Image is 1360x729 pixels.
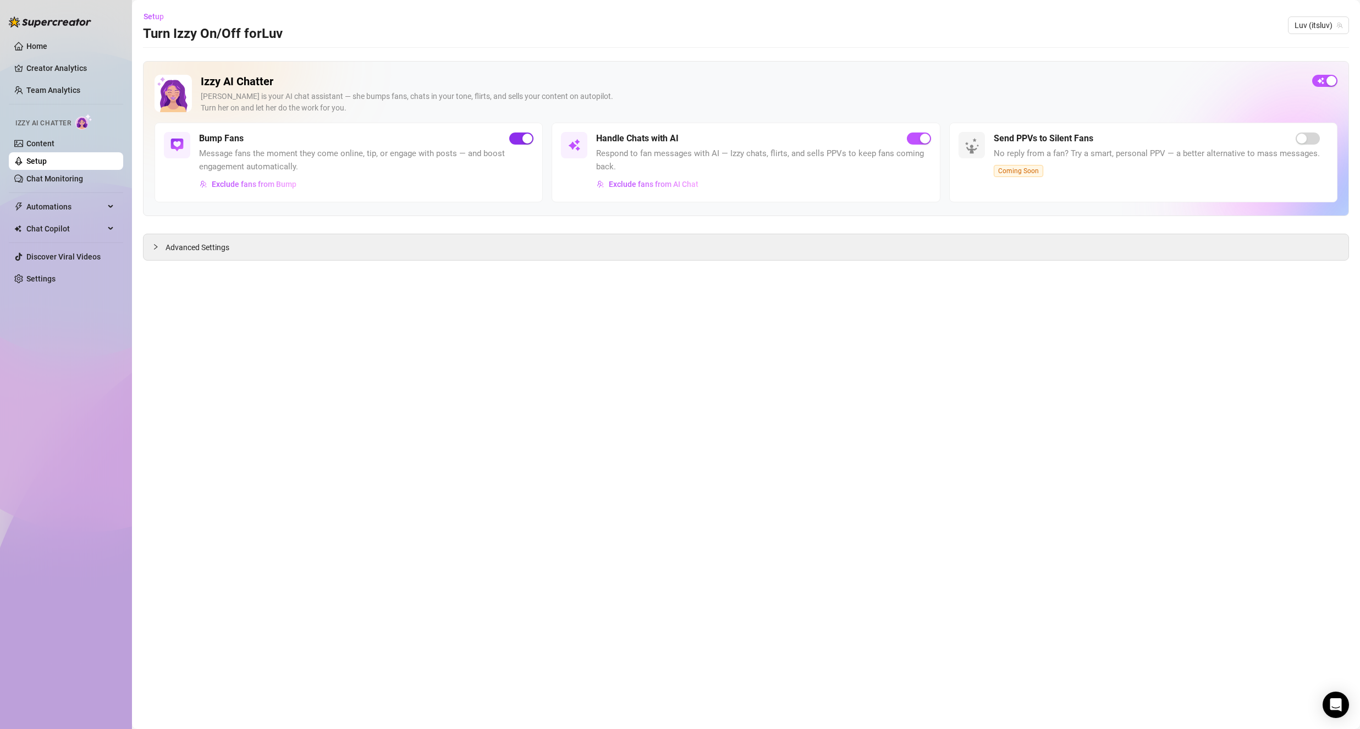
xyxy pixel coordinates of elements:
[26,86,80,95] a: Team Analytics
[597,180,604,188] img: svg%3e
[152,244,159,250] span: collapsed
[1323,692,1349,718] div: Open Intercom Messenger
[143,8,173,25] button: Setup
[170,139,184,152] img: svg%3e
[152,241,166,253] div: collapsed
[609,180,698,189] span: Exclude fans from AI Chat
[596,147,930,173] span: Respond to fan messages with AI — Izzy chats, flirts, and sells PPVs to keep fans coming back.
[201,91,1303,114] div: [PERSON_NAME] is your AI chat assistant — she bumps fans, chats in your tone, flirts, and sells y...
[26,220,104,238] span: Chat Copilot
[14,225,21,233] img: Chat Copilot
[596,132,679,145] h5: Handle Chats with AI
[965,138,982,156] img: silent-fans-ppv-o-N6Mmdf.svg
[200,180,207,188] img: svg%3e
[9,16,91,27] img: logo-BBDzfeDw.svg
[143,25,283,43] h3: Turn Izzy On/Off for Luv
[1336,22,1343,29] span: team
[1295,17,1342,34] span: Luv (itsluv)
[15,118,71,129] span: Izzy AI Chatter
[26,198,104,216] span: Automations
[26,274,56,283] a: Settings
[166,241,229,253] span: Advanced Settings
[26,157,47,165] a: Setup
[75,114,92,130] img: AI Chatter
[568,139,581,152] img: svg%3e
[26,42,47,51] a: Home
[26,174,83,183] a: Chat Monitoring
[994,132,1093,145] h5: Send PPVs to Silent Fans
[144,12,164,21] span: Setup
[201,75,1303,89] h2: Izzy AI Chatter
[994,165,1043,177] span: Coming Soon
[212,180,296,189] span: Exclude fans from Bump
[596,175,699,193] button: Exclude fans from AI Chat
[26,139,54,148] a: Content
[199,175,297,193] button: Exclude fans from Bump
[26,59,114,77] a: Creator Analytics
[14,202,23,211] span: thunderbolt
[199,132,244,145] h5: Bump Fans
[26,252,101,261] a: Discover Viral Videos
[199,147,533,173] span: Message fans the moment they come online, tip, or engage with posts — and boost engagement automa...
[994,147,1320,161] span: No reply from a fan? Try a smart, personal PPV — a better alternative to mass messages.
[155,75,192,112] img: Izzy AI Chatter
